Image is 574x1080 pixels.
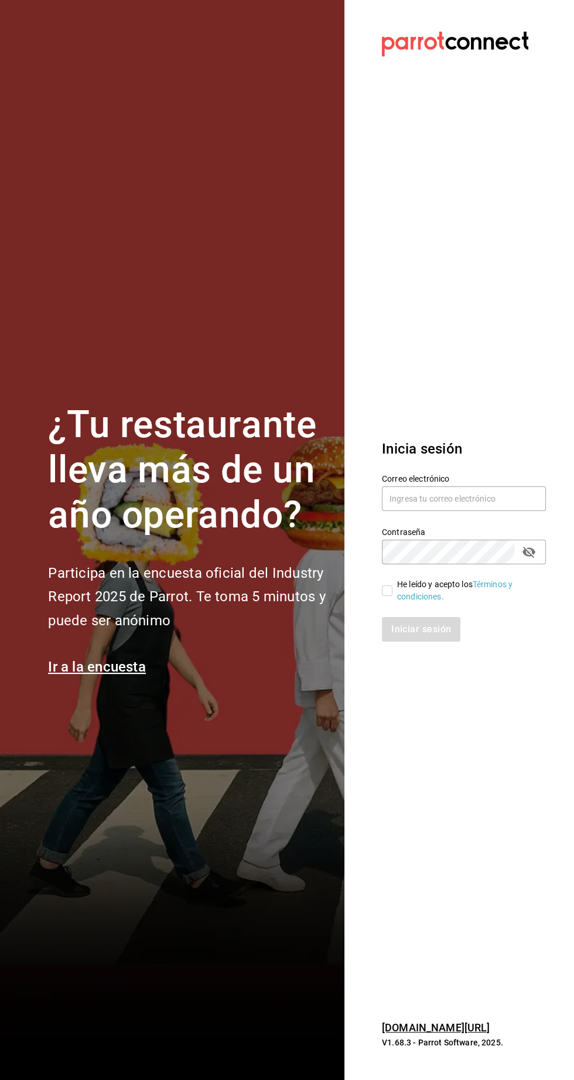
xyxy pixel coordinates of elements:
[382,1037,546,1048] p: V1.68.3 - Parrot Software, 2025.
[48,561,330,633] h2: Participa en la encuesta oficial del Industry Report 2025 de Parrot. Te toma 5 minutos y puede se...
[48,403,330,537] h1: ¿Tu restaurante lleva más de un año operando?
[48,659,146,675] a: Ir a la encuesta
[382,475,546,483] label: Correo electrónico
[397,578,537,603] div: He leído y acepto los
[382,438,546,459] h3: Inicia sesión
[519,542,539,562] button: passwordField
[382,1021,490,1034] a: [DOMAIN_NAME][URL]
[382,528,546,536] label: Contraseña
[382,486,546,511] input: Ingresa tu correo electrónico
